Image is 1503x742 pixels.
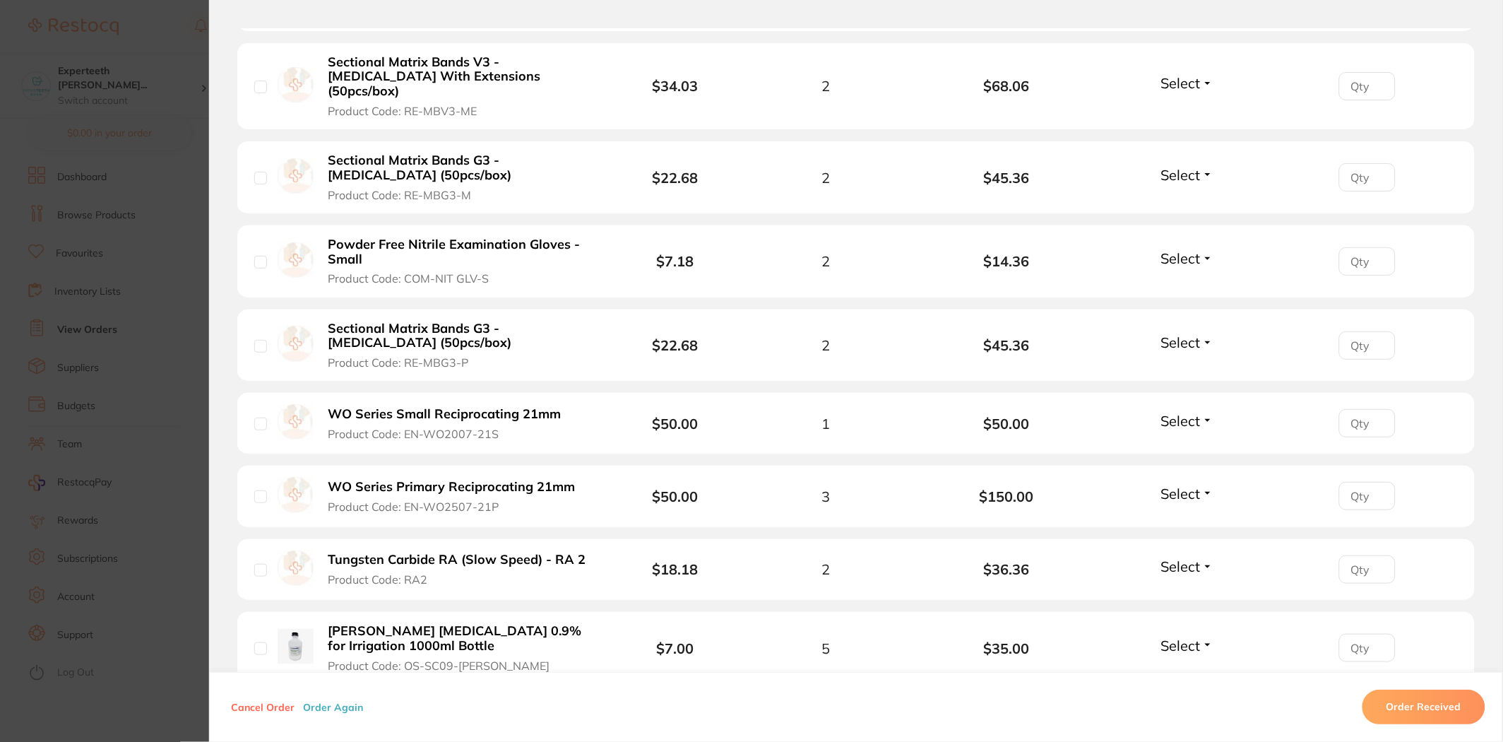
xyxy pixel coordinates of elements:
b: $36.36 [916,561,1097,577]
b: $22.68 [653,336,699,354]
b: [PERSON_NAME] [MEDICAL_DATA] 0.9% for Irrigation 1000ml Bottle [328,624,590,653]
button: [PERSON_NAME] [MEDICAL_DATA] 0.9% for Irrigation 1000ml Bottle Product Code: OS-SC09-[PERSON_NAME] [324,623,595,673]
span: Product Code: COM-NIT GLV-S [328,272,489,285]
b: WO Series Small Reciprocating 21mm [328,407,561,422]
button: WO Series Small Reciprocating 21mm Product Code: EN-WO2007-21S [323,406,575,441]
button: Select [1157,412,1218,430]
input: Qty [1339,634,1396,662]
input: Qty [1339,409,1396,437]
img: Sectional Matrix Bands G3 - Molar (50pcs/box) [278,158,314,194]
button: Select [1157,485,1218,502]
button: Select [1157,558,1218,575]
span: Select [1161,74,1201,92]
input: Qty [1339,247,1396,276]
b: $7.18 [657,252,694,270]
span: Product Code: EN-WO2007-21S [328,428,499,440]
img: Powder Free Nitrile Examination Gloves - Small [278,242,314,278]
span: 2 [821,170,830,186]
button: Sectional Matrix Bands V3 - [MEDICAL_DATA] With Extensions (50pcs/box) Product Code: RE-MBV3-ME [324,54,595,118]
button: Order Again [299,701,367,714]
button: WO Series Primary Reciprocating 21mm Product Code: EN-WO2507-21P [323,479,589,514]
button: Select [1157,249,1218,267]
img: Baxter Sodium Chloride 0.9% for Irrigation 1000ml Bottle [278,629,314,665]
b: Powder Free Nitrile Examination Gloves - Small [328,237,590,266]
b: $22.68 [653,169,699,187]
b: $45.36 [916,170,1097,186]
input: Qty [1339,482,1396,510]
b: $34.03 [653,77,699,95]
span: Select [1161,412,1201,430]
b: $50.00 [653,488,699,505]
span: Product Code: RE-MBV3-ME [328,105,477,117]
button: Powder Free Nitrile Examination Gloves - Small Product Code: COM-NIT GLV-S [324,237,595,286]
span: 3 [821,488,830,505]
b: $7.00 [657,640,694,657]
input: Qty [1339,72,1396,100]
img: Sectional Matrix Bands G3 - Premolar (50pcs/box) [278,326,314,362]
span: 2 [821,78,830,94]
span: Select [1161,166,1201,184]
span: Product Code: EN-WO2507-21P [328,500,499,513]
input: Qty [1339,555,1396,584]
b: $35.00 [916,640,1097,656]
b: Sectional Matrix Bands V3 - [MEDICAL_DATA] With Extensions (50pcs/box) [328,55,590,99]
span: 2 [821,253,830,269]
span: 2 [821,337,830,353]
img: Tungsten Carbide RA (Slow Speed) - RA 2 [278,550,314,587]
b: Sectional Matrix Bands G3 - [MEDICAL_DATA] (50pcs/box) [328,153,590,182]
b: Tungsten Carbide RA (Slow Speed) - RA 2 [328,553,586,567]
span: Product Code: OS-SC09-[PERSON_NAME] [328,659,550,672]
span: Select [1161,637,1201,654]
input: Qty [1339,331,1396,360]
b: $14.36 [916,253,1097,269]
b: $50.00 [916,416,1097,432]
button: Sectional Matrix Bands G3 - [MEDICAL_DATA] (50pcs/box) Product Code: RE-MBG3-P [324,321,595,370]
b: $18.18 [653,560,699,578]
span: Select [1161,485,1201,502]
img: WO Series Small Reciprocating 21mm [278,404,313,440]
button: Cancel Order [227,701,299,714]
b: Sectional Matrix Bands G3 - [MEDICAL_DATA] (50pcs/box) [328,322,590,351]
img: Sectional Matrix Bands V3 - Molar With Extensions (50pcs/box) [278,67,314,103]
b: WO Series Primary Reciprocating 21mm [328,480,575,495]
b: $45.36 [916,337,1097,353]
input: Qty [1339,163,1396,192]
button: Order Received [1362,690,1485,724]
span: 1 [821,416,830,432]
span: Select [1161,558,1201,575]
img: WO Series Primary Reciprocating 21mm [278,477,313,512]
b: $50.00 [653,415,699,432]
span: 5 [821,640,830,656]
span: Product Code: RE-MBG3-P [328,356,469,369]
button: Tungsten Carbide RA (Slow Speed) - RA 2 Product Code: RA2 [324,552,595,587]
button: Sectional Matrix Bands G3 - [MEDICAL_DATA] (50pcs/box) Product Code: RE-MBG3-M [324,153,595,202]
button: Select [1157,334,1218,351]
span: Select [1161,334,1201,351]
span: Select [1161,249,1201,267]
b: $68.06 [916,78,1097,94]
b: $150.00 [916,488,1097,505]
span: Product Code: RE-MBG3-M [328,189,472,201]
button: Select [1157,637,1218,654]
span: Product Code: RA2 [328,573,428,586]
button: Select [1157,166,1218,184]
button: Select [1157,74,1218,92]
span: 2 [821,561,830,577]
